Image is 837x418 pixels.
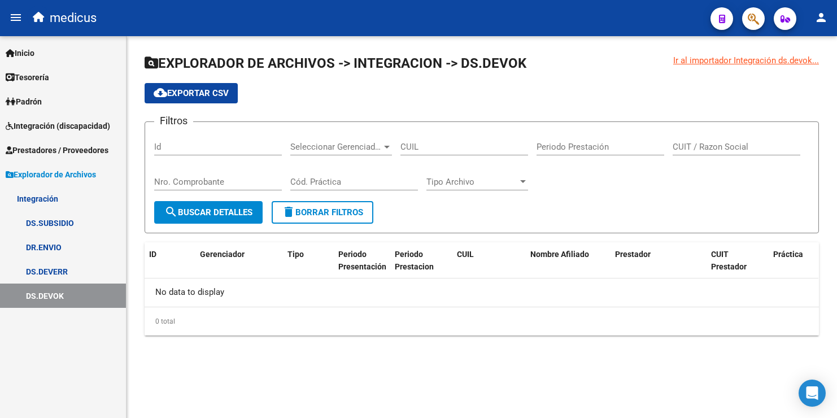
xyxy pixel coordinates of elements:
[395,250,434,272] span: Periodo Prestacion
[283,242,334,280] datatable-header-cell: Tipo
[164,207,252,217] span: Buscar Detalles
[145,278,818,307] div: No data to display
[799,380,826,407] div: Open Intercom Messenger
[673,54,819,67] div: Ir al importador Integración ds.devok...
[154,113,193,129] h3: Filtros
[707,242,769,280] datatable-header-cell: CUIT Prestador
[390,242,452,280] datatable-header-cell: Periodo Prestacion
[457,250,474,259] span: CUIL
[164,205,178,219] mat-icon: search
[6,144,108,156] span: Prestadores / Proveedores
[338,250,386,272] span: Periodo Presentación
[287,250,304,259] span: Tipo
[426,177,518,187] span: Tipo Archivo
[154,86,167,99] mat-icon: cloud_download
[145,307,819,336] div: 0 total
[154,201,263,224] button: Buscar Detalles
[6,120,110,132] span: Integración (discapacidad)
[526,242,611,280] datatable-header-cell: Nombre Afiliado
[530,250,589,259] span: Nombre Afiliado
[282,205,295,219] mat-icon: delete
[711,250,747,272] span: CUIT Prestador
[773,250,803,259] span: Práctica
[290,142,382,152] span: Seleccionar Gerenciador
[334,242,390,280] datatable-header-cell: Periodo Presentación
[611,242,707,280] datatable-header-cell: Prestador
[145,55,526,71] span: EXPLORADOR DE ARCHIVOS -> INTEGRACION -> DS.DEVOK
[6,168,96,181] span: Explorador de Archivos
[154,88,229,98] span: Exportar CSV
[145,83,238,103] button: Exportar CSV
[814,11,828,24] mat-icon: person
[6,47,34,59] span: Inicio
[50,6,97,31] span: medicus
[200,250,245,259] span: Gerenciador
[149,250,156,259] span: ID
[6,71,49,84] span: Tesorería
[9,11,23,24] mat-icon: menu
[615,250,651,259] span: Prestador
[195,242,283,280] datatable-header-cell: Gerenciador
[282,207,363,217] span: Borrar Filtros
[6,95,42,108] span: Padrón
[145,242,195,280] datatable-header-cell: ID
[452,242,526,280] datatable-header-cell: CUIL
[272,201,373,224] button: Borrar Filtros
